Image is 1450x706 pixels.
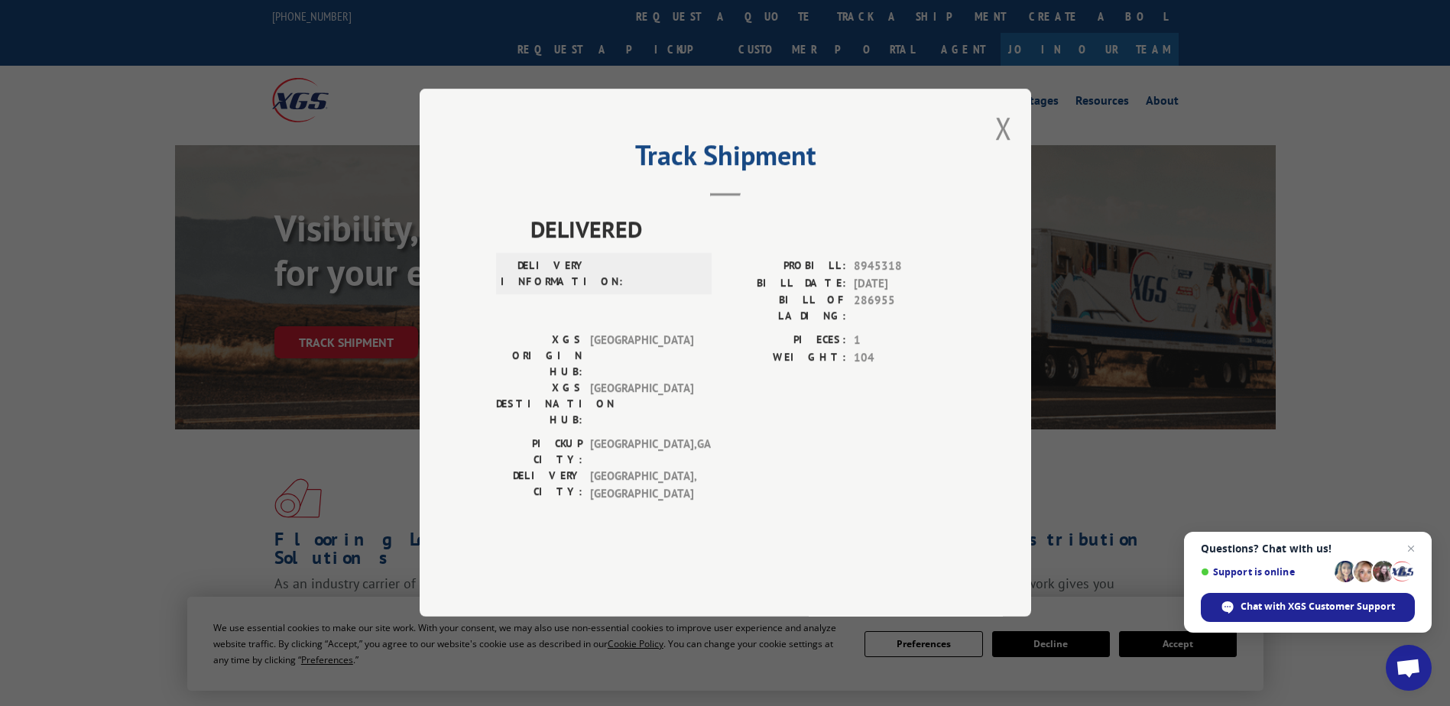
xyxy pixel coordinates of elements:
[1201,593,1415,622] div: Chat with XGS Customer Support
[725,258,846,276] label: PROBILL:
[1201,542,1415,555] span: Questions? Chat with us!
[590,381,693,429] span: [GEOGRAPHIC_DATA]
[725,349,846,367] label: WEIGHT:
[496,332,582,381] label: XGS ORIGIN HUB:
[1201,566,1329,578] span: Support is online
[496,144,955,173] h2: Track Shipment
[1241,600,1395,614] span: Chat with XGS Customer Support
[854,332,955,350] span: 1
[854,349,955,367] span: 104
[1402,539,1420,558] span: Close chat
[530,212,955,247] span: DELIVERED
[725,332,846,350] label: PIECES:
[854,275,955,293] span: [DATE]
[590,468,693,503] span: [GEOGRAPHIC_DATA] , [GEOGRAPHIC_DATA]
[590,332,693,381] span: [GEOGRAPHIC_DATA]
[496,381,582,429] label: XGS DESTINATION HUB:
[854,258,955,276] span: 8945318
[496,436,582,468] label: PICKUP CITY:
[725,275,846,293] label: BILL DATE:
[496,468,582,503] label: DELIVERY CITY:
[854,293,955,325] span: 286955
[725,293,846,325] label: BILL OF LADING:
[501,258,587,290] label: DELIVERY INFORMATION:
[1386,645,1432,691] div: Open chat
[995,108,1012,148] button: Close modal
[590,436,693,468] span: [GEOGRAPHIC_DATA] , GA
